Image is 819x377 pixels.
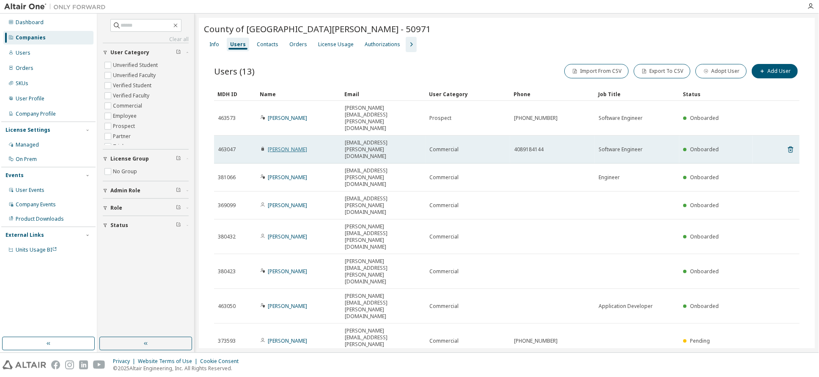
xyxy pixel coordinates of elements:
div: License Usage [318,41,354,48]
button: Import From CSV [564,64,629,78]
div: Info [209,41,219,48]
span: 380432 [218,233,236,240]
button: Add User [752,64,798,78]
button: License Group [103,150,189,168]
span: Role [110,205,122,211]
span: Clear filter [176,155,181,162]
span: 381066 [218,174,236,181]
span: Users (13) [214,65,255,77]
div: User Events [16,187,44,194]
span: 463047 [218,146,236,153]
button: Export To CSV [634,64,690,78]
span: Onboarded [690,174,719,181]
label: Unverified Faculty [113,70,157,80]
a: [PERSON_NAME] [268,114,307,122]
span: Onboarded [690,233,719,240]
span: [EMAIL_ADDRESS][PERSON_NAME][DOMAIN_NAME] [345,139,422,160]
img: facebook.svg [51,360,60,369]
div: Contacts [257,41,278,48]
div: Dashboard [16,19,44,26]
span: 4089184144 [514,146,544,153]
div: Events [5,172,24,179]
div: Product Downloads [16,216,64,222]
label: Prospect [113,121,137,131]
label: Commercial [113,101,144,111]
img: Altair One [4,3,110,11]
label: Partner [113,131,132,141]
button: Adopt User [695,64,747,78]
img: instagram.svg [65,360,74,369]
div: MDH ID [217,87,253,101]
span: Commercial [429,202,459,209]
div: Managed [16,141,39,148]
a: [PERSON_NAME] [268,202,307,209]
span: Clear filter [176,205,181,211]
div: Authorizations [365,41,400,48]
span: Onboarded [690,268,719,275]
label: No Group [113,166,139,177]
div: SKUs [16,80,28,87]
span: 463050 [218,303,236,310]
span: 463573 [218,115,236,122]
span: [PHONE_NUMBER] [514,338,558,344]
a: [PERSON_NAME] [268,174,307,181]
span: Prospect [429,115,451,122]
button: Admin Role [103,181,189,200]
div: External Links [5,232,44,238]
span: Commercial [429,338,459,344]
label: Trial [113,141,125,152]
div: Orders [16,65,33,72]
span: 373593 [218,338,236,344]
div: User Category [429,87,507,101]
div: Email [344,87,422,101]
span: Engineer [599,174,620,181]
span: County of [GEOGRAPHIC_DATA][PERSON_NAME] - 50971 [204,23,431,35]
img: youtube.svg [93,360,105,369]
span: Clear filter [176,222,181,229]
label: Verified Student [113,80,153,91]
button: Role [103,199,189,217]
div: License Settings [5,127,50,133]
span: [PERSON_NAME][EMAIL_ADDRESS][PERSON_NAME][DOMAIN_NAME] [345,105,422,132]
div: Users [16,50,30,56]
div: Status [683,87,749,101]
span: Commercial [429,268,459,275]
label: Unverified Student [113,60,159,70]
span: 369099 [218,202,236,209]
a: [PERSON_NAME] [268,337,307,344]
span: [PHONE_NUMBER] [514,115,558,122]
span: [PERSON_NAME][EMAIL_ADDRESS][PERSON_NAME][DOMAIN_NAME] [345,223,422,250]
p: © 2025 Altair Engineering, Inc. All Rights Reserved. [113,365,244,372]
button: Status [103,216,189,235]
div: Name [260,87,338,101]
a: [PERSON_NAME] [268,302,307,310]
a: Clear all [103,36,189,43]
span: [EMAIL_ADDRESS][PERSON_NAME][DOMAIN_NAME] [345,195,422,216]
span: Admin Role [110,187,140,194]
button: User Category [103,43,189,62]
img: altair_logo.svg [3,360,46,369]
span: Clear filter [176,187,181,194]
span: [PERSON_NAME][EMAIL_ADDRESS][PERSON_NAME][DOMAIN_NAME] [345,327,422,355]
span: Commercial [429,233,459,240]
span: [PERSON_NAME][EMAIL_ADDRESS][PERSON_NAME][DOMAIN_NAME] [345,258,422,285]
div: Privacy [113,358,138,365]
div: Cookie Consent [200,358,244,365]
span: [PERSON_NAME][EMAIL_ADDRESS][PERSON_NAME][DOMAIN_NAME] [345,293,422,320]
span: 380423 [218,268,236,275]
div: On Prem [16,156,37,163]
span: License Group [110,155,149,162]
span: Commercial [429,303,459,310]
span: Onboarded [690,302,719,310]
a: [PERSON_NAME] [268,268,307,275]
div: Website Terms of Use [138,358,200,365]
span: Pending [690,337,710,344]
img: linkedin.svg [79,360,88,369]
div: Company Profile [16,111,56,117]
span: Software Engineer [599,115,643,122]
span: Units Usage BI [16,246,57,253]
div: Orders [289,41,307,48]
div: Companies [16,34,46,41]
span: Commercial [429,146,459,153]
span: Software Engineer [599,146,643,153]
